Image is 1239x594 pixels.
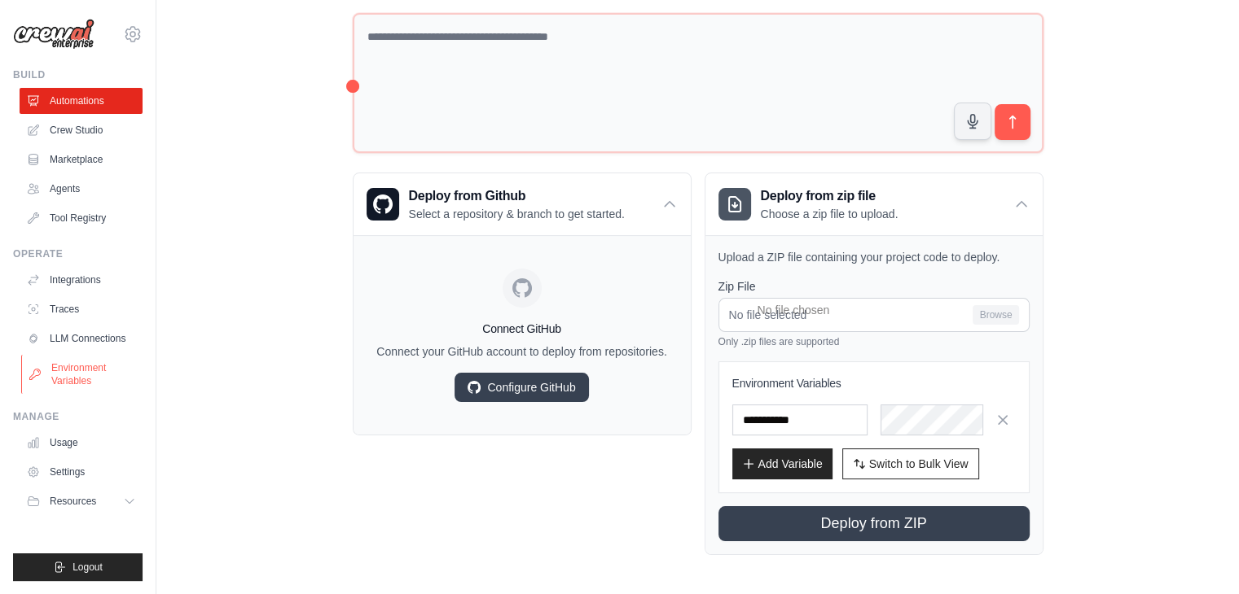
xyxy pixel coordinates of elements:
h3: Environment Variables [732,375,1016,391]
a: Automations [20,88,143,114]
span: Resources [50,495,96,508]
a: Marketplace [20,146,143,173]
input: No file selected Browse [718,298,1030,332]
a: Environment Variables [21,355,144,394]
a: Usage [20,430,143,456]
a: Traces [20,296,143,322]
img: Logo [13,19,94,50]
span: Logout [72,561,103,574]
button: Deploy from ZIP [718,506,1030,541]
a: LLM Connections [20,325,143,352]
h4: Connect GitHub [367,321,678,337]
p: Connect your GitHub account to deploy from repositories. [367,343,678,360]
p: Choose a zip file to upload. [761,206,898,222]
button: Resources [20,488,143,514]
a: Tool Registry [20,205,143,231]
div: Manage [13,410,143,423]
label: Zip File [718,278,1030,295]
a: Settings [20,459,143,485]
div: Operate [13,247,143,260]
h3: Deploy from zip file [761,186,898,206]
a: Crew Studio [20,117,143,143]
button: Switch to Bulk View [842,448,979,479]
p: Upload a ZIP file containing your project code to deploy. [718,249,1030,265]
a: Configure GitHub [455,373,588,402]
a: Integrations [20,267,143,293]
span: Switch to Bulk View [869,456,969,472]
div: Build [13,68,143,81]
button: Logout [13,553,143,581]
p: Select a repository & branch to get started. [409,206,625,222]
button: Add Variable [732,448,833,479]
p: Only .zip files are supported [718,335,1030,348]
a: Agents [20,176,143,202]
h3: Deploy from Github [409,186,625,206]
